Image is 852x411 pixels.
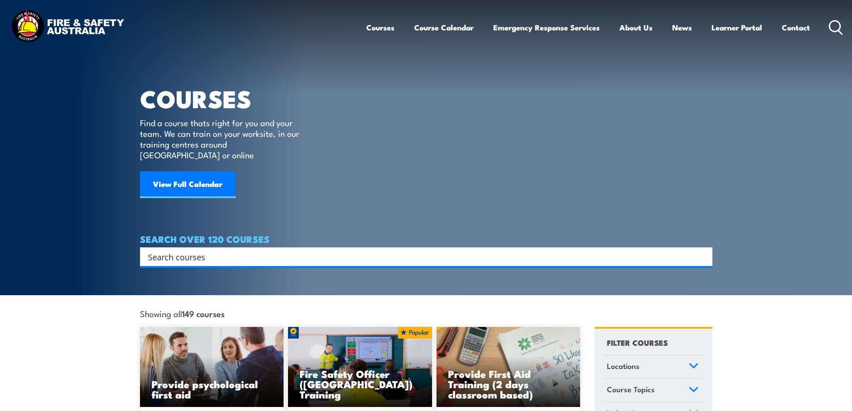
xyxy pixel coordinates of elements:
[140,88,312,109] h1: COURSES
[437,327,581,407] img: Mental Health First Aid Training (Standard) – Classroom
[182,307,225,319] strong: 149 courses
[152,379,272,399] h3: Provide psychological first aid
[782,16,810,39] a: Contact
[607,360,640,372] span: Locations
[288,327,432,407] a: Fire Safety Officer ([GEOGRAPHIC_DATA]) Training
[619,16,653,39] a: About Us
[140,327,284,407] img: Mental Health First Aid Training Course from Fire & Safety Australia
[150,250,695,263] form: Search form
[300,369,420,399] h3: Fire Safety Officer ([GEOGRAPHIC_DATA]) Training
[607,336,668,348] h4: FILTER COURSES
[712,16,762,39] a: Learner Portal
[140,117,303,160] p: Find a course thats right for you and your team. We can train on your worksite, in our training c...
[603,379,703,402] a: Course Topics
[366,16,394,39] a: Courses
[493,16,600,39] a: Emergency Response Services
[140,171,236,198] a: View Full Calendar
[140,234,712,244] h4: SEARCH OVER 120 COURSES
[437,327,581,407] a: Provide First Aid Training (2 days classroom based)
[288,327,432,407] img: Fire Safety Advisor
[414,16,474,39] a: Course Calendar
[448,369,569,399] h3: Provide First Aid Training (2 days classroom based)
[672,16,692,39] a: News
[140,327,284,407] a: Provide psychological first aid
[140,309,225,318] span: Showing all
[697,250,709,263] button: Search magnifier button
[607,383,655,395] span: Course Topics
[148,250,693,263] input: Search input
[603,356,703,379] a: Locations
